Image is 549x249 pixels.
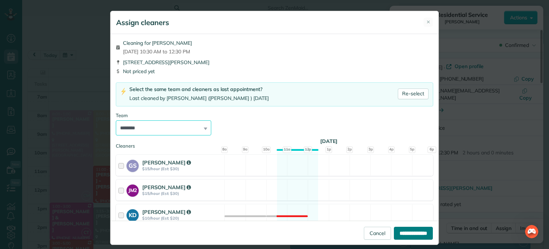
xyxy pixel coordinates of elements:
a: Cancel [364,227,391,240]
div: Select the same team and cleaners as last appointment? [129,86,269,93]
strong: JM2 [127,185,139,194]
div: Cleaners [116,143,433,145]
div: [STREET_ADDRESS][PERSON_NAME] [116,59,433,66]
span: Cleaning for [PERSON_NAME] [123,39,192,47]
strong: $15/hour (Est: $30) [142,166,222,171]
strong: [PERSON_NAME] [142,209,191,215]
div: Last cleaned by [PERSON_NAME] ([PERSON_NAME] ) [DATE] [129,95,269,102]
img: lightning-bolt-icon-94e5364df696ac2de96d3a42b8a9ff6ba979493684c50e6bbbcda72601fa0d29.png [120,88,127,95]
strong: [PERSON_NAME] [142,184,191,191]
div: Not priced yet [116,68,433,75]
span: [DATE] 10:30 AM to 12:30 PM [123,48,192,55]
div: Team [116,112,433,119]
strong: [PERSON_NAME] [142,159,191,166]
strong: $10/hour (Est: $20) [142,216,222,221]
span: ✕ [426,19,430,25]
h5: Assign cleaners [116,18,169,28]
strong: KD [127,209,139,219]
a: Re-select [398,88,429,99]
strong: GS [127,160,139,170]
strong: $15/hour (Est: $30) [142,191,222,196]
